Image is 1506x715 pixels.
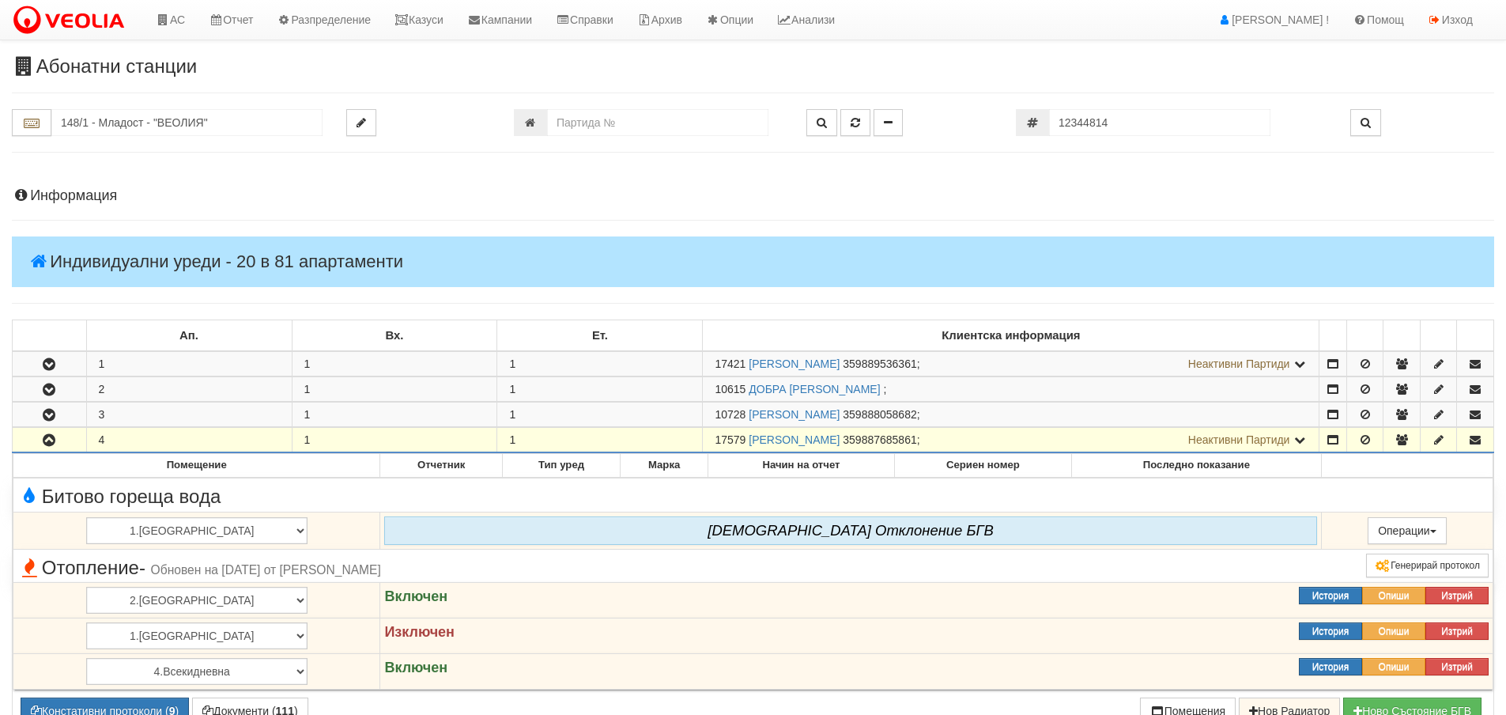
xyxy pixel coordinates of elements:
[1420,320,1457,352] td: : No sort applied, sorting is disabled
[51,109,323,136] input: Абонатна станция
[502,454,620,478] th: Тип уред
[13,454,380,478] th: Помещение
[509,357,515,370] span: 1
[708,454,895,478] th: Начин на отчет
[292,320,497,352] td: Вх.: No sort applied, sorting is disabled
[1299,622,1362,640] button: История
[12,4,132,37] img: VeoliaLogo.png
[749,383,880,395] a: ДОБРА [PERSON_NAME]
[715,408,745,421] span: Партида №
[380,454,503,478] th: Отчетник
[1425,622,1489,640] button: Изтрий
[894,454,1071,478] th: Сериен номер
[12,236,1494,287] h4: Индивидуални уреди - 20 в 81 апартаменти
[151,563,381,577] span: Обновен на [DATE] от [PERSON_NAME]
[621,454,708,478] th: Марка
[12,188,1494,204] h4: Информация
[384,660,447,675] strong: Включен
[703,320,1319,352] td: Клиентска информация: No sort applied, sorting is disabled
[17,486,221,507] span: Битово гореща вода
[1319,320,1347,352] td: : No sort applied, sorting is disabled
[86,351,292,376] td: 1
[179,329,198,342] b: Ап.
[942,329,1080,342] b: Клиентска информация
[86,320,292,352] td: Ап.: No sort applied, sorting is disabled
[86,403,292,427] td: 3
[1383,320,1421,352] td: : No sort applied, sorting is disabled
[1049,109,1270,136] input: Сериен номер
[703,403,1319,427] td: ;
[1366,554,1489,577] button: Генерирай протокол
[1071,454,1321,478] th: Последно показание
[292,351,497,376] td: 1
[843,357,916,370] span: 359889536361
[843,433,916,446] span: 359887685861
[1457,320,1494,352] td: : No sort applied, sorting is disabled
[715,433,745,446] span: Партида №
[749,357,840,370] a: [PERSON_NAME]
[509,383,515,395] span: 1
[386,329,404,342] b: Вх.
[843,408,916,421] span: 359888058682
[86,428,292,453] td: 4
[292,377,497,402] td: 1
[1362,587,1425,604] button: Опиши
[1299,587,1362,604] button: История
[509,408,515,421] span: 1
[1362,658,1425,675] button: Опиши
[13,320,87,352] td: : No sort applied, sorting is disabled
[1346,320,1383,352] td: : No sort applied, sorting is disabled
[749,408,840,421] a: [PERSON_NAME]
[749,433,840,446] a: [PERSON_NAME]
[509,433,515,446] span: 1
[703,351,1319,376] td: ;
[1188,433,1290,446] span: Неактивни Партиди
[703,428,1319,453] td: ;
[1425,587,1489,604] button: Изтрий
[715,357,745,370] span: Партида №
[384,624,455,640] strong: Изключен
[12,56,1494,77] h3: Абонатни станции
[384,588,447,604] strong: Включен
[497,320,703,352] td: Ет.: No sort applied, sorting is disabled
[17,558,381,578] span: Отопление
[1362,622,1425,640] button: Опиши
[708,522,994,539] i: [DEMOGRAPHIC_DATA] Oтклонение БГВ
[86,377,292,402] td: 2
[1188,357,1290,370] span: Неактивни Партиди
[1368,517,1447,544] button: Операции
[715,383,745,395] span: Партида №
[1425,658,1489,675] button: Изтрий
[703,377,1319,402] td: ;
[292,428,497,453] td: 1
[592,329,608,342] b: Ет.
[547,109,768,136] input: Партида №
[1299,658,1362,675] button: История
[139,557,145,578] span: -
[292,403,497,427] td: 1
